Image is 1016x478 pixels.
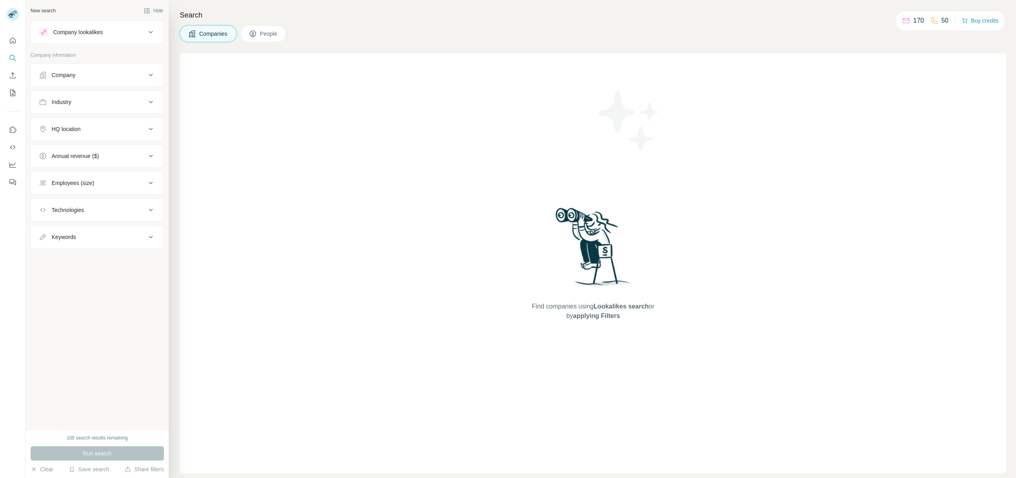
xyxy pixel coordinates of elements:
[6,158,19,172] button: Dashboard
[31,66,164,85] button: Company
[913,16,924,25] p: 170
[31,227,164,247] button: Keywords
[31,23,164,42] button: Company lookalikes
[593,85,665,156] img: Surfe Illustration - Stars
[529,302,656,321] span: Find companies using or by
[6,86,19,100] button: My lists
[52,125,81,133] div: HQ location
[941,16,949,25] p: 50
[199,30,228,38] span: Companies
[31,7,56,14] div: New search
[6,33,19,48] button: Quick start
[260,30,278,38] span: People
[31,93,164,112] button: Industry
[52,152,99,160] div: Annual revenue ($)
[138,5,169,17] button: Hide
[31,465,53,473] button: Clear
[180,10,1006,21] h4: Search
[31,52,164,59] p: Company information
[6,175,19,189] button: Feedback
[125,465,164,473] button: Share filters
[52,233,76,241] div: Keywords
[53,28,103,36] div: Company lookalikes
[52,98,71,106] div: Industry
[6,68,19,83] button: Enrich CSV
[552,206,635,294] img: Surfe Illustration - Woman searching with binoculars
[31,119,164,139] button: HQ location
[594,303,649,310] span: Lookalikes search
[52,71,75,79] div: Company
[67,434,128,441] div: 100 search results remaining
[6,123,19,137] button: Use Surfe on LinkedIn
[52,179,94,187] div: Employees (size)
[31,200,164,220] button: Technologies
[52,206,84,214] div: Technologies
[6,140,19,154] button: Use Surfe API
[962,15,999,26] button: Buy credits
[31,146,164,166] button: Annual revenue ($)
[573,312,620,319] span: applying Filters
[31,173,164,193] button: Employees (size)
[69,465,109,473] button: Save search
[6,51,19,65] button: Search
